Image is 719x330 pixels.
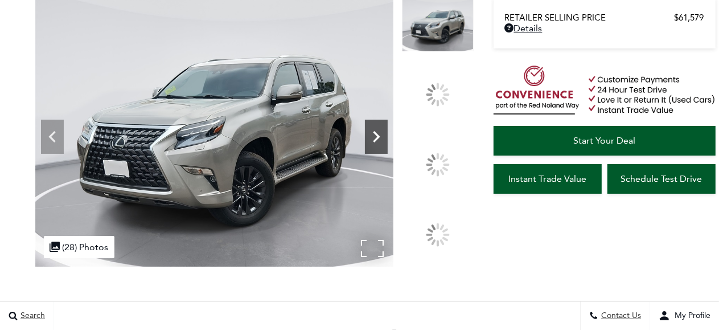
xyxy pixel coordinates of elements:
[44,236,114,258] div: (28) Photos
[505,13,675,23] span: Retailer Selling Price
[607,164,716,194] a: Schedule Test Drive
[598,311,641,321] span: Contact Us
[675,13,704,23] span: $61,579
[670,311,710,321] span: My Profile
[508,173,586,184] span: Instant Trade Value
[505,13,704,23] a: Retailer Selling Price $61,579
[621,173,702,184] span: Schedule Test Drive
[18,311,45,321] span: Search
[494,126,716,156] a: Start Your Deal
[573,135,635,146] span: Start Your Deal
[505,23,704,34] a: Details
[650,302,719,330] button: user-profile-menu
[494,164,602,194] a: Instant Trade Value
